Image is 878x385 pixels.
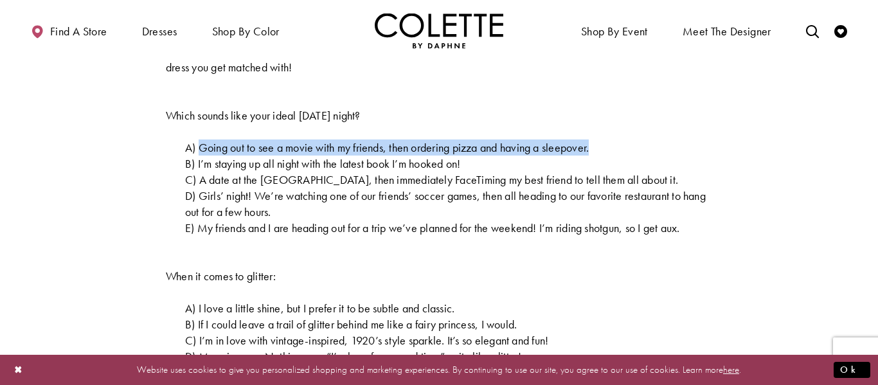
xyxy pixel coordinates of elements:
[212,25,280,38] span: Shop by color
[50,25,107,38] span: Find a store
[185,220,680,235] span: E) My friends and I are heading out for a trip we’ve planned for the weekend! I’m riding shotgun,...
[375,13,503,48] img: Colette by Daphne
[679,13,775,48] a: Meet the designer
[209,13,283,48] span: Shop by color
[142,25,177,38] span: Dresses
[93,361,785,379] p: Website uses cookies to give you personalized shopping and marketing experiences. By continuing t...
[803,13,822,48] a: Toggle search
[834,362,870,378] button: Submit Dialog
[185,349,521,364] span: D) More is more. Nothing says “I’m here for a good time” quite like glitter!
[28,13,110,48] a: Find a store
[185,140,589,155] span: A) Going out to see a movie with my friends, then ordering pizza and having a sleepover.
[185,301,454,316] span: A) I love a little shine, but I prefer it to be subtle and classic.
[185,156,461,171] span: B) I’m staying up all night with the latest book I’m hooked on!
[8,359,30,381] button: Close Dialog
[166,44,689,75] span: A prom dress should match your personal style. If you’re not sure what you want to wear, take our...
[723,363,739,376] a: here
[185,188,706,219] span: D) Girls’ night! We’re watching one of our friends’ soccer games, then all heading to our favorit...
[185,172,678,187] span: C) A date at the [GEOGRAPHIC_DATA], then immediately FaceTiming my best friend to tell them all a...
[166,108,361,123] span: Which sounds like your ideal [DATE] night?
[831,13,850,48] a: Check Wishlist
[139,13,181,48] span: Dresses
[166,269,276,283] span: When it comes to glitter:
[581,25,648,38] span: Shop By Event
[578,13,651,48] span: Shop By Event
[185,317,517,332] span: B) If I could leave a trail of glitter behind me like a fairy princess, I would.
[375,13,503,48] a: Visit Home Page
[683,25,771,38] span: Meet the designer
[185,333,548,348] span: C) I’m in love with vintage-inspired, 1920’s style sparkle. It’s so elegant and fun!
